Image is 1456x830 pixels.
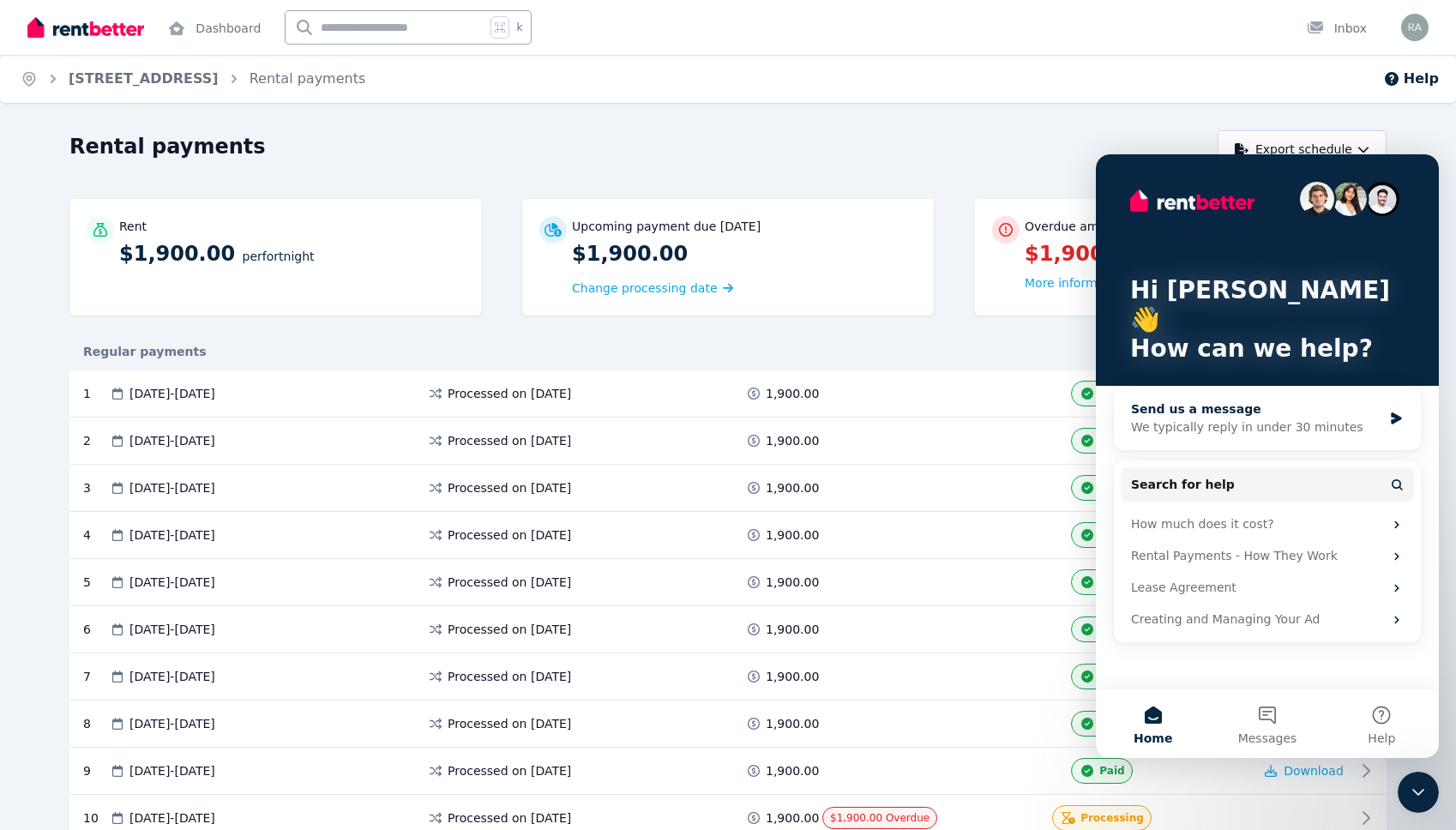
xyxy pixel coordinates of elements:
p: $1,900.00 [572,240,917,268]
span: 1,900.00 [766,432,819,449]
span: Processed on [DATE] [448,621,571,638]
a: [STREET_ADDRESS] [69,70,219,87]
span: [DATE] - [DATE] [129,762,215,779]
iframe: Intercom live chat [1398,772,1439,813]
span: [DATE] - [DATE] [129,479,215,496]
span: Processed on [DATE] [448,574,571,591]
img: Garima Kaushik [1401,14,1429,41]
span: Processed on [DATE] [448,715,571,732]
div: Inbox [1307,20,1367,37]
div: Regular payments [69,343,1387,360]
div: 6 [83,616,109,642]
a: Rental payments [250,70,366,87]
span: Change processing date [572,280,718,297]
span: Processing [1080,811,1144,825]
span: More information [1025,276,1128,290]
span: Paid [1099,764,1124,778]
button: Help [1383,69,1439,89]
button: Export schedule [1218,130,1387,168]
span: 1,900.00 [766,385,819,402]
a: Change processing date [572,280,733,297]
p: $1,900.00 [1025,240,1369,268]
span: [DATE] - [DATE] [129,668,215,685]
div: 8 [83,711,109,737]
span: 1,900.00 [766,668,819,685]
div: 5 [83,569,109,595]
div: 7 [83,664,109,689]
span: $1,900.00 Overdue [830,812,930,824]
span: [DATE] - [DATE] [129,385,215,402]
span: [DATE] - [DATE] [129,574,215,591]
p: Overdue amount [1025,218,1126,235]
span: 1,900.00 [766,574,819,591]
iframe: Intercom live chat [1096,154,1439,758]
span: Processed on [DATE] [448,762,571,779]
span: 1,900.00 [766,526,819,544]
span: [DATE] - [DATE] [129,715,215,732]
button: Download [1265,762,1344,779]
img: RentBetter [27,15,144,40]
span: Processed on [DATE] [448,385,571,402]
span: Processed on [DATE] [448,668,571,685]
span: 1,900.00 [766,621,819,638]
div: 3 [83,475,109,501]
span: Processed on [DATE] [448,809,571,827]
span: [DATE] - [DATE] [129,621,215,638]
span: 1,900.00 [766,762,819,779]
div: 1 [83,381,109,406]
span: Processed on [DATE] [448,479,571,496]
div: 2 [83,428,109,454]
div: 9 [83,758,109,784]
span: 1,900.00 [766,479,819,496]
span: [DATE] - [DATE] [129,526,215,544]
p: Upcoming payment due [DATE] [572,218,761,235]
span: Processed on [DATE] [448,526,571,544]
span: 1,900.00 [766,715,819,732]
span: [DATE] - [DATE] [129,809,215,827]
div: 4 [83,522,109,548]
span: k [516,21,522,34]
p: Rent [119,218,147,235]
span: [DATE] - [DATE] [129,432,215,449]
span: 1,900.00 [766,809,819,827]
span: Download [1284,764,1344,778]
h1: Rental payments [69,133,266,160]
span: Processed on [DATE] [448,432,571,449]
span: per Fortnight [243,250,315,263]
p: $1,900.00 [119,240,464,268]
